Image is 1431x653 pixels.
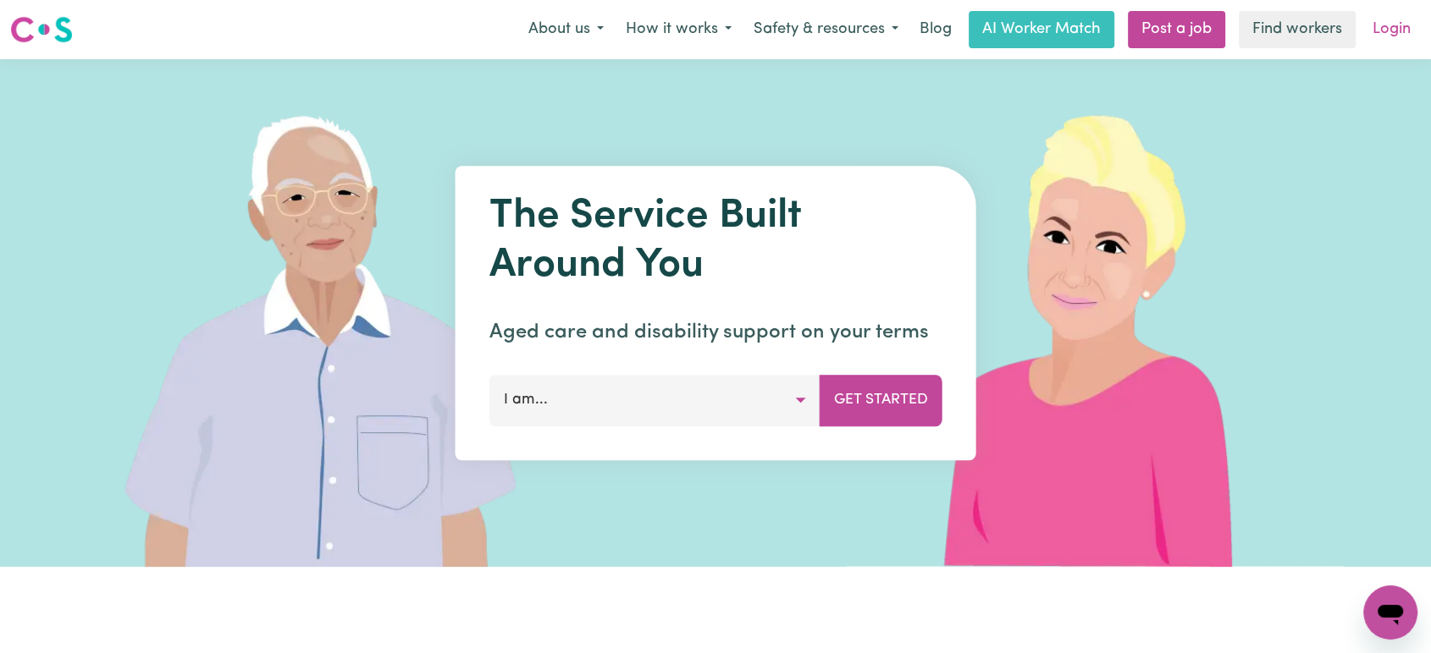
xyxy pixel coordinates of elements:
[969,11,1114,48] a: AI Worker Match
[1363,585,1417,639] iframe: Button to launch messaging window
[743,12,909,47] button: Safety & resources
[489,317,942,348] p: Aged care and disability support on your terms
[489,375,820,425] button: I am...
[909,11,962,48] a: Blog
[1239,11,1356,48] a: Find workers
[615,12,743,47] button: How it works
[1128,11,1225,48] a: Post a job
[1362,11,1421,48] a: Login
[10,14,73,45] img: Careseekers logo
[10,10,73,49] a: Careseekers logo
[517,12,615,47] button: About us
[820,375,942,425] button: Get Started
[489,193,942,290] h1: The Service Built Around You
